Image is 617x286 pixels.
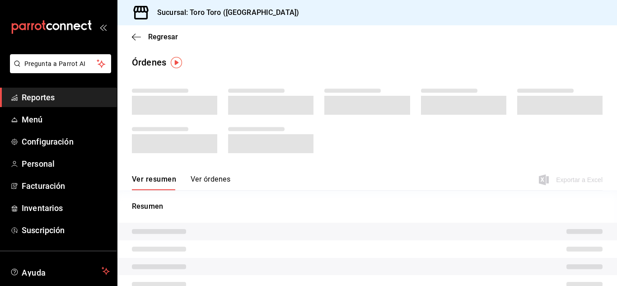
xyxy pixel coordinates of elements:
[132,175,176,190] button: Ver resumen
[22,136,110,148] span: Configuración
[132,33,178,41] button: Regresar
[132,201,603,212] p: Resumen
[132,175,230,190] div: navigation tabs
[22,91,110,103] span: Reportes
[22,202,110,214] span: Inventarios
[22,224,110,236] span: Suscripción
[10,54,111,73] button: Pregunta a Parrot AI
[22,266,98,277] span: Ayuda
[22,158,110,170] span: Personal
[22,180,110,192] span: Facturación
[132,56,166,69] div: Órdenes
[150,7,299,18] h3: Sucursal: Toro Toro ([GEOGRAPHIC_DATA])
[171,57,182,68] img: Tooltip marker
[148,33,178,41] span: Regresar
[99,23,107,31] button: open_drawer_menu
[191,175,230,190] button: Ver órdenes
[6,66,111,75] a: Pregunta a Parrot AI
[22,113,110,126] span: Menú
[24,59,97,69] span: Pregunta a Parrot AI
